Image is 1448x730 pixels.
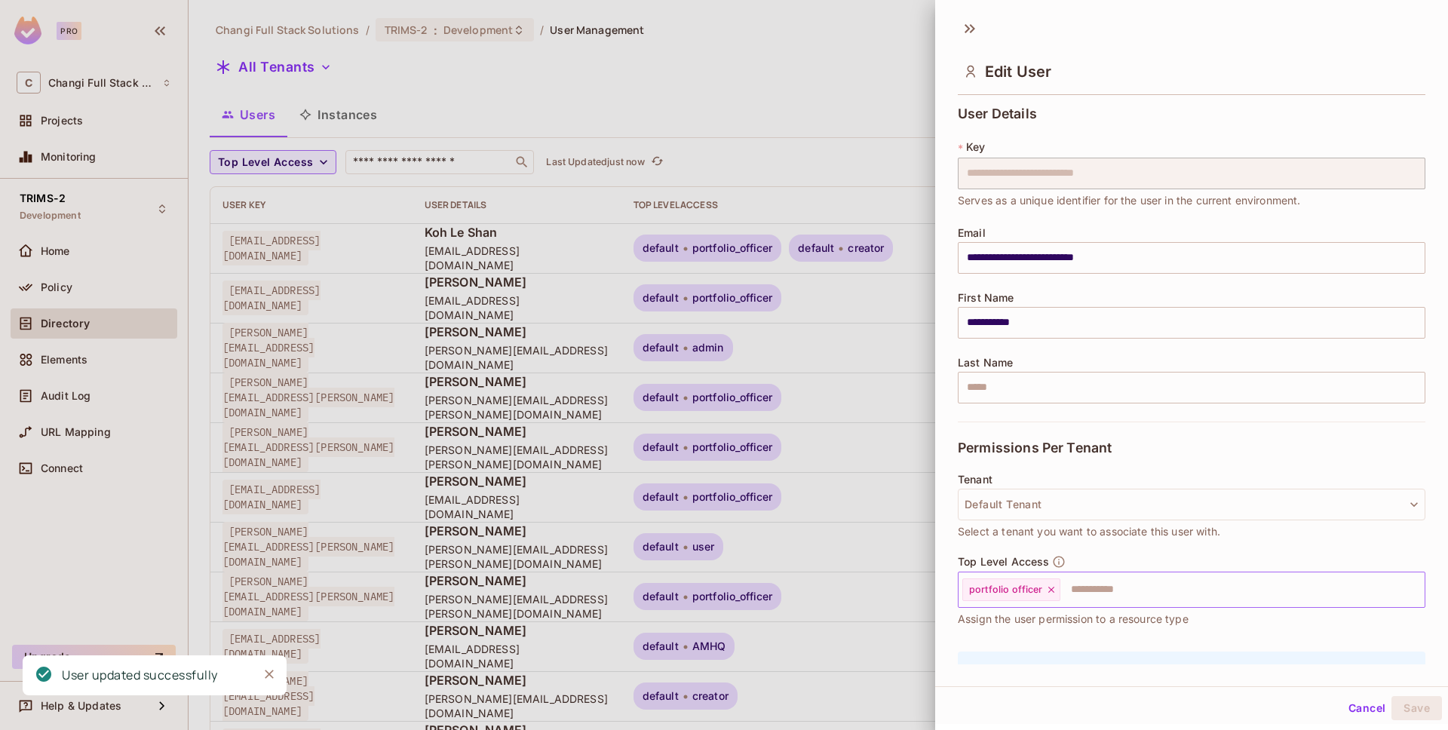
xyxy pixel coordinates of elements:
[985,63,1051,81] span: Edit User
[958,489,1425,520] button: Default Tenant
[958,227,986,239] span: Email
[958,357,1013,369] span: Last Name
[1342,696,1391,720] button: Cancel
[966,141,985,153] span: Key
[258,663,281,686] button: Close
[958,292,1014,304] span: First Name
[62,666,218,685] div: User updated successfully
[958,474,992,486] span: Tenant
[969,584,1043,596] span: portfolio officer
[958,440,1112,455] span: Permissions Per Tenant
[958,106,1037,121] span: User Details
[997,664,1413,713] p: It seems like there are no resource roles defined in this environment. In order to assign resourc...
[958,611,1189,627] span: Assign the user permission to a resource type
[1417,587,1420,590] button: Open
[958,192,1301,209] span: Serves as a unique identifier for the user in the current environment.
[1391,696,1442,720] button: Save
[962,578,1060,601] div: portfolio officer
[958,523,1220,540] span: Select a tenant you want to associate this user with.
[958,556,1049,568] span: Top Level Access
